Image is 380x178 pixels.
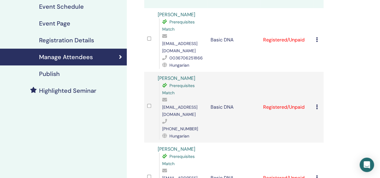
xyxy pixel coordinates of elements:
span: Hungarian [169,133,189,139]
h4: Event Schedule [39,3,84,10]
h4: Publish [39,70,60,77]
td: Basic DNA [207,8,260,72]
span: [PHONE_NUMBER] [162,126,198,131]
h4: Highlighted Seminar [39,87,96,94]
span: [EMAIL_ADDRESS][DOMAIN_NAME] [162,41,197,53]
span: [EMAIL_ADDRESS][DOMAIN_NAME] [162,104,197,117]
span: Prerequisites Match [162,154,195,166]
span: Prerequisites Match [162,19,195,32]
div: Open Intercom Messenger [360,158,374,172]
a: [PERSON_NAME] [158,11,195,18]
td: Basic DNA [207,72,260,143]
a: [PERSON_NAME] [158,146,195,152]
h4: Registration Details [39,37,94,44]
a: [PERSON_NAME] [158,75,195,81]
span: 0036706251866 [169,55,203,61]
span: Prerequisites Match [162,83,195,95]
h4: Manage Attendees [39,53,93,61]
span: Hungarian [169,62,189,68]
h4: Event Page [39,20,70,27]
